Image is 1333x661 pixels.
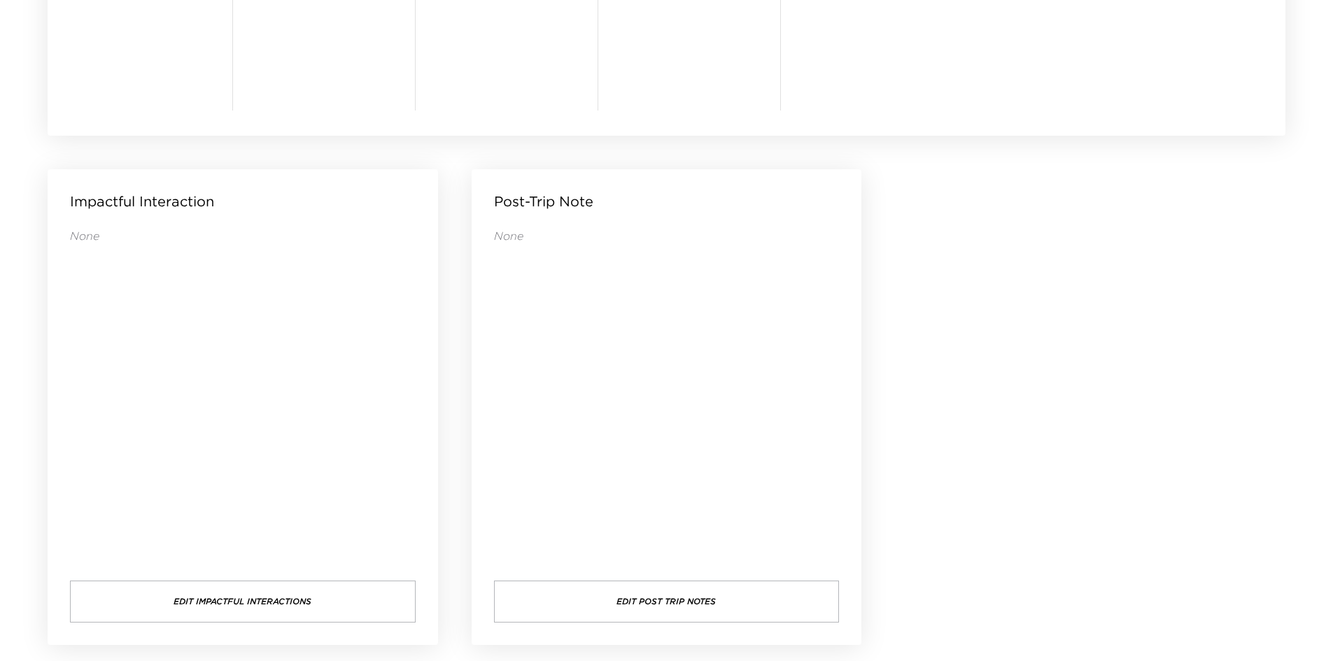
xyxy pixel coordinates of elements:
[494,581,840,623] button: Edit Post Trip Notes
[70,228,416,243] p: None
[70,581,416,623] button: Edit Impactful Interactions
[70,192,214,211] p: Impactful Interaction
[494,192,593,211] p: Post-Trip Note
[494,228,840,243] p: None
